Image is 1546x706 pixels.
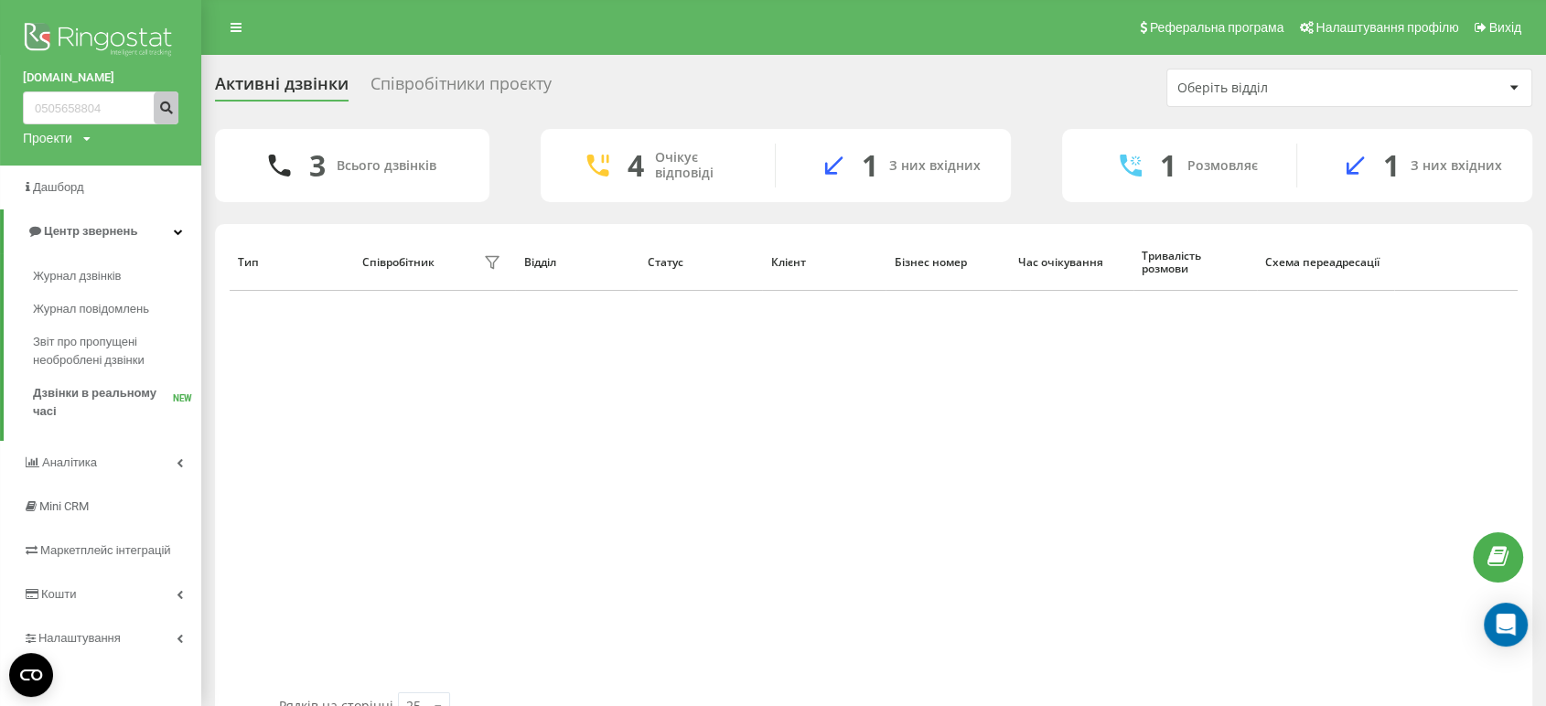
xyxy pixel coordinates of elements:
div: Відділ [524,256,630,269]
div: Активні дзвінки [215,74,349,102]
button: Open CMP widget [9,653,53,697]
div: Тривалість розмови [1142,250,1248,276]
div: Проекти [23,129,72,147]
span: Mini CRM [39,499,89,513]
span: Звіт про пропущені необроблені дзвінки [33,333,192,369]
div: Тип [238,256,344,269]
div: 1 [1383,148,1400,183]
div: Клієнт [771,256,877,269]
a: Журнал повідомлень [33,293,201,326]
span: Маркетплейс інтеграцій [40,543,171,557]
span: Налаштування профілю [1315,20,1458,35]
span: Реферальна програма [1150,20,1284,35]
div: 4 [628,148,644,183]
a: Центр звернень [4,209,201,253]
div: 1 [1160,148,1176,183]
div: Open Intercom Messenger [1484,603,1528,647]
div: Бізнес номер [895,256,1001,269]
div: 1 [862,148,878,183]
div: Статус [648,256,754,269]
a: Дзвінки в реальному часіNEW [33,377,201,428]
div: Співробітник [362,256,435,269]
input: Пошук за номером [23,91,178,124]
div: Всього дзвінків [337,158,436,174]
span: Дзвінки в реальному часі [33,384,173,421]
span: Дашборд [33,180,84,194]
span: Кошти [41,587,76,601]
div: З них вхідних [1411,158,1502,174]
span: Журнал повідомлень [33,300,149,318]
div: Час очікування [1018,256,1124,269]
span: Центр звернень [44,224,137,238]
div: Схема переадресації [1265,256,1385,269]
a: Звіт про пропущені необроблені дзвінки [33,326,201,377]
div: 3 [309,148,326,183]
div: Очікує відповіді [655,150,747,181]
img: Ringostat logo [23,18,178,64]
span: Аналiтика [42,455,97,469]
a: Журнал дзвінків [33,260,201,293]
span: Журнал дзвінків [33,267,121,285]
div: Співробітники проєкту [370,74,552,102]
div: Оберіть відділ [1177,80,1396,96]
div: Розмовляє [1187,158,1258,174]
div: З них вхідних [889,158,981,174]
span: Налаштування [38,631,121,645]
span: Вихід [1489,20,1521,35]
a: [DOMAIN_NAME] [23,69,178,87]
